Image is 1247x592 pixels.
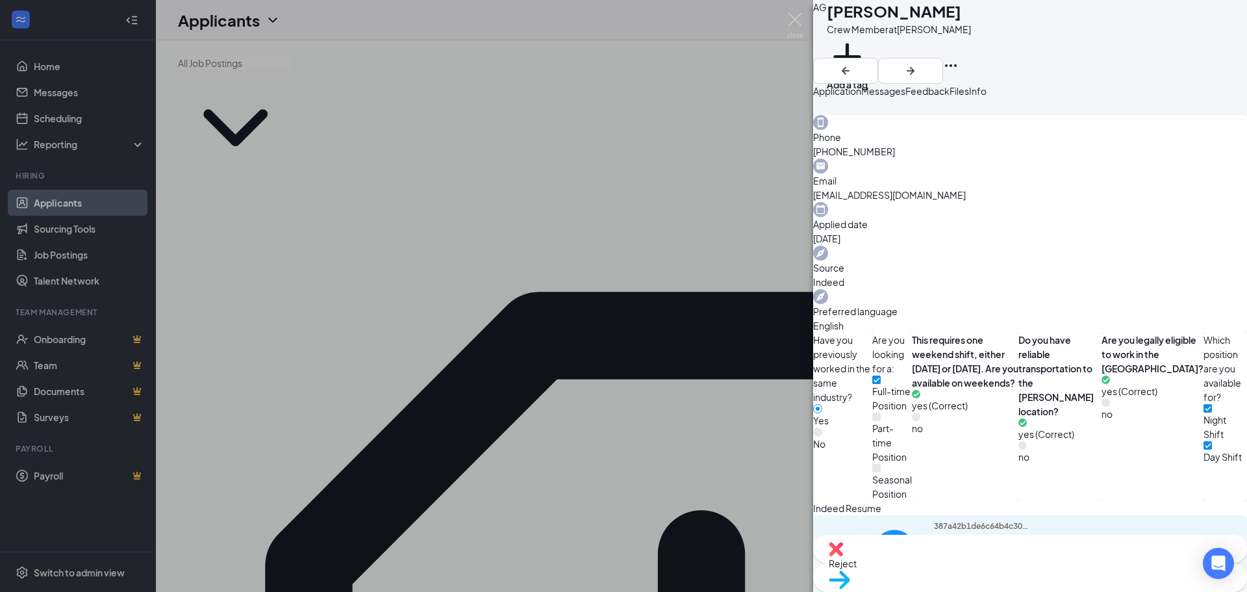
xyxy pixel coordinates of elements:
[912,422,923,434] span: no
[872,474,912,500] span: Seasonal Position
[1102,385,1157,397] span: yes (Correct)
[813,58,878,84] button: ArrowLeftNew
[872,333,912,376] span: Are you looking for a:
[838,63,853,79] svg: ArrowLeftNew
[813,415,829,426] span: Yes
[827,36,868,77] svg: Plus
[1018,428,1074,440] span: yes (Correct)
[813,333,872,404] span: Have you previously worked in the same industry?
[829,556,1231,571] span: Reject
[813,130,1247,144] span: Phone
[813,304,1247,318] span: Preferred language
[969,85,987,97] span: Info
[1203,333,1247,404] span: Which position are you available for?
[813,318,1247,333] span: English
[813,261,1247,275] span: Source
[813,188,1247,202] span: [EMAIL_ADDRESS][DOMAIN_NAME]
[813,438,825,450] span: No
[872,385,911,411] span: Full-time Position
[1102,408,1113,420] span: no
[1018,333,1102,418] span: Do you have reliable transportation to the [PERSON_NAME] location?
[813,217,1247,231] span: Applied date
[813,501,881,515] span: Indeed Resume
[1203,548,1234,579] div: Open Intercom Messenger
[813,144,1247,159] span: [PHONE_NUMBER]
[872,422,907,463] span: Part-time Position
[813,174,1247,188] span: Email
[878,58,943,84] button: ArrowRight
[912,333,1018,390] span: This requires one weekend shift, either [DATE] or [DATE]. Are you available on weekends?
[912,400,968,411] span: yes (Correct)
[950,85,969,97] span: Files
[905,85,950,97] span: Feedback
[943,58,959,73] svg: Ellipses
[1018,451,1029,463] span: no
[813,231,1247,246] span: [DATE]
[861,85,905,97] span: Messages
[1203,414,1226,440] span: Night Shift
[1102,333,1203,376] span: Are you legally eligible to work in the [GEOGRAPHIC_DATA]?
[827,22,971,36] div: Crew Member at [PERSON_NAME]
[827,36,868,92] button: PlusAdd a tag
[813,275,1247,289] span: Indeed
[903,63,918,79] svg: ArrowRight
[1203,451,1242,463] span: Day Shift
[813,85,861,97] span: Application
